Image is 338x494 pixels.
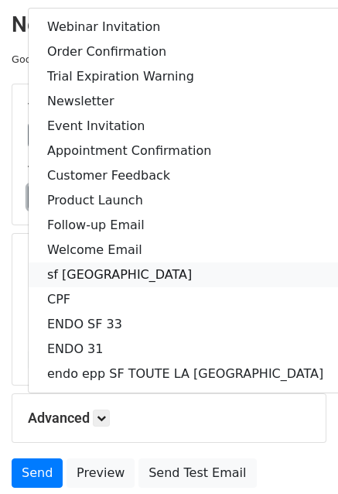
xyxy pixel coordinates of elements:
[12,53,210,65] small: Google Sheet:
[138,458,256,488] a: Send Test Email
[261,420,338,494] div: Widget de chat
[12,12,326,38] h2: New Campaign
[67,458,135,488] a: Preview
[261,420,338,494] iframe: Chat Widget
[12,458,63,488] a: Send
[28,410,310,427] h5: Advanced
